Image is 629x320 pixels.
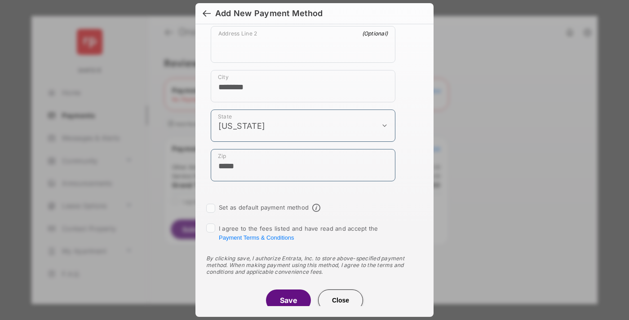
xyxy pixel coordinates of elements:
div: payment_method_screening[postal_addresses][addressLine2] [211,26,395,63]
div: payment_method_screening[postal_addresses][locality] [211,70,395,102]
span: I agree to the fees listed and have read and accept the [219,225,378,241]
div: payment_method_screening[postal_addresses][postalCode] [211,149,395,181]
button: I agree to the fees listed and have read and accept the [219,234,294,241]
div: By clicking save, I authorize Entrata, Inc. to store above-specified payment method. When making ... [206,255,423,275]
div: Add New Payment Method [215,9,323,18]
div: payment_method_screening[postal_addresses][administrativeArea] [211,110,395,142]
span: Default payment method info [312,204,320,212]
button: Save [266,289,311,311]
button: Close [318,289,363,311]
label: Set as default payment method [219,204,309,211]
